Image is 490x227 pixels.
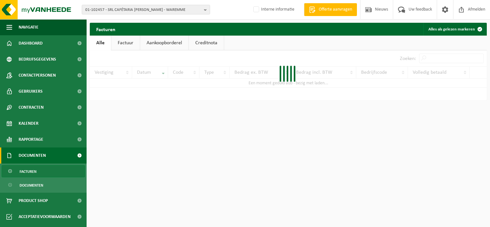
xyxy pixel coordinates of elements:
[19,99,44,115] span: Contracten
[85,5,201,15] span: 01-102457 - SRL CAFÉTARIA [PERSON_NAME] - WAREMME
[423,23,486,36] button: Alles als gelezen markeren
[252,5,294,14] label: Interne informatie
[19,51,56,67] span: Bedrijfsgegevens
[19,19,38,35] span: Navigatie
[111,36,140,50] a: Factuur
[2,165,85,177] a: Facturen
[304,3,357,16] a: Offerte aanvragen
[317,6,354,13] span: Offerte aanvragen
[82,5,210,14] button: 01-102457 - SRL CAFÉTARIA [PERSON_NAME] - WAREMME
[90,23,122,35] h2: Facturen
[19,193,48,209] span: Product Shop
[20,179,43,191] span: Documenten
[19,147,46,164] span: Documenten
[19,83,43,99] span: Gebruikers
[19,115,38,131] span: Kalender
[189,36,224,50] a: Creditnota
[90,36,111,50] a: Alle
[19,131,43,147] span: Rapportage
[2,179,85,191] a: Documenten
[20,165,37,178] span: Facturen
[140,36,189,50] a: Aankoopborderel
[19,35,43,51] span: Dashboard
[19,67,56,83] span: Contactpersonen
[19,209,71,225] span: Acceptatievoorwaarden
